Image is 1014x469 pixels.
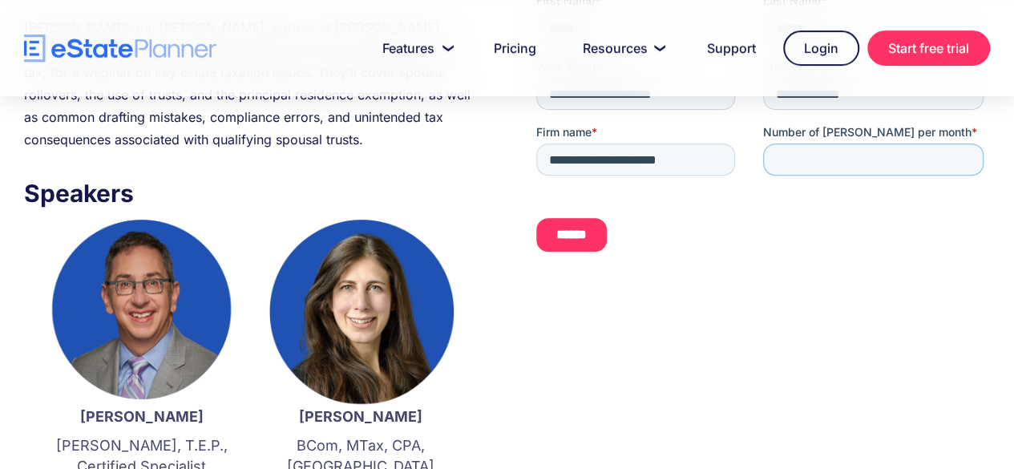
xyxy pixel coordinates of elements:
[564,32,680,64] a: Resources
[867,30,990,66] a: Start free trial
[80,408,204,425] strong: [PERSON_NAME]
[783,30,859,66] a: Login
[475,32,555,64] a: Pricing
[363,32,467,64] a: Features
[24,34,216,63] a: home
[24,175,478,212] h3: Speakers
[299,408,422,425] strong: [PERSON_NAME]
[688,32,775,64] a: Support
